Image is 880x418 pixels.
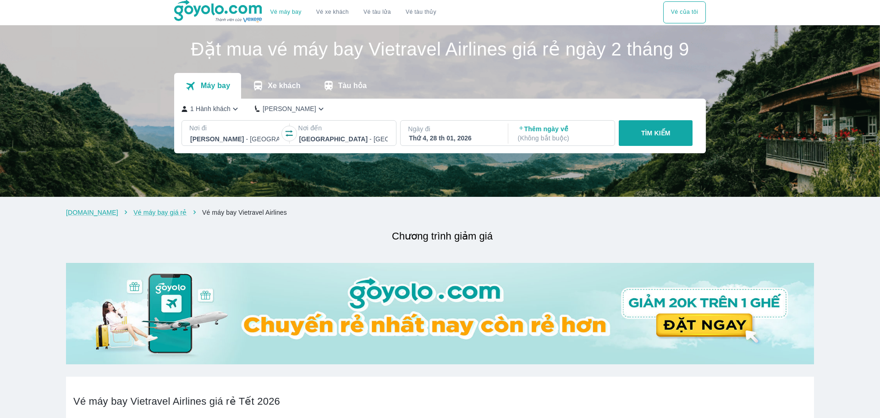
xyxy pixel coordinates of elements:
div: Transportlaschen [174,73,378,99]
p: Tàu hỏa [338,81,367,90]
button: Vé của tôi [663,1,706,23]
h2: Chương trình giảm giá [71,228,814,245]
a: Vé máy bay Vietravel Airlines [202,209,287,216]
p: Nơi đi [189,123,280,133]
div: Thứ 4, 28 th 01, 2026 [409,134,498,143]
button: 1 Hành khách [181,104,240,114]
p: Máy bay [201,81,230,90]
nav: Brotkrümel [66,208,814,217]
p: [PERSON_NAME] [263,104,316,113]
p: Thêm ngày về [518,124,607,143]
p: 1 Hành khách [190,104,231,113]
img: Banner-Startseite [66,263,814,364]
div: wählen Sie den Transportmodus [263,1,444,23]
h1: Đặt mua vé máy bay Vietravel Airlines giá rẻ ngày 2 tháng 9 [174,40,706,58]
a: Vé máy bay giá rẻ [133,209,187,216]
p: Nơi đến [298,123,389,133]
a: Vé máy bay [270,9,302,16]
p: ( Không bắt buộc ) [518,134,607,143]
a: [DOMAIN_NAME] [66,209,118,216]
button: Vé tàu thủy [398,1,444,23]
a: Vé xe khách [316,9,349,16]
button: TÌM KIẾM [619,120,693,146]
p: Xe khách [268,81,300,90]
p: TÌM KIẾM [641,128,671,138]
h2: Vé máy bay Vietravel Airlines giá rẻ Tết 2026 [73,395,807,408]
button: [PERSON_NAME] [255,104,326,114]
a: Vé tàu lửa [356,1,398,23]
p: Ngày đi [408,124,499,134]
div: wählen Sie den Transportmodus [663,1,706,23]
